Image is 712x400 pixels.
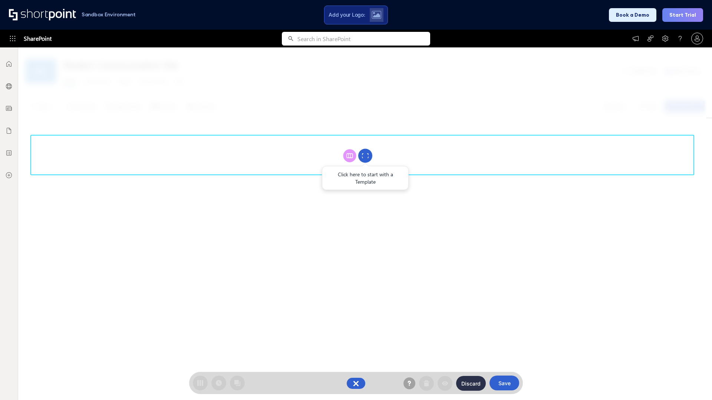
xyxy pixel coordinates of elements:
[675,364,712,400] iframe: Chat Widget
[489,376,519,390] button: Save
[329,11,365,18] span: Add your Logo:
[609,8,656,22] button: Book a Demo
[24,30,52,47] span: SharePoint
[372,11,381,19] img: Upload logo
[297,32,430,46] input: Search in SharePoint
[82,13,136,17] h1: Sandbox Environment
[456,376,486,391] button: Discard
[662,8,703,22] button: Start Trial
